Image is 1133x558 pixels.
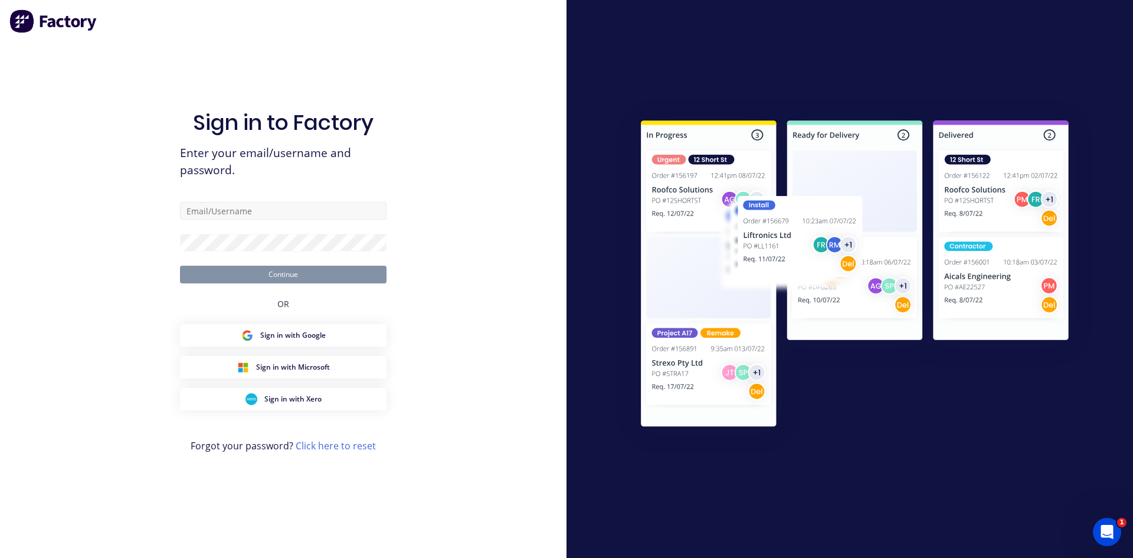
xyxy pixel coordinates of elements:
input: Email/Username [180,202,387,220]
span: Sign in with Microsoft [256,362,330,373]
span: Forgot your password? [191,439,376,453]
a: Click here to reset [296,439,376,452]
img: Xero Sign in [245,393,257,405]
img: Google Sign in [241,329,253,341]
iframe: Intercom live chat [1093,518,1121,546]
button: Continue [180,266,387,283]
button: Google Sign inSign in with Google [180,324,387,347]
h1: Sign in to Factory [193,110,374,135]
span: Sign in with Xero [264,394,322,404]
img: Sign in [615,97,1095,455]
div: OR [277,283,289,324]
span: 1 [1117,518,1127,527]
span: Sign in with Google [260,330,326,341]
button: Microsoft Sign inSign in with Microsoft [180,356,387,378]
img: Factory [9,9,98,33]
button: Xero Sign inSign in with Xero [180,388,387,410]
span: Enter your email/username and password. [180,145,387,179]
img: Microsoft Sign in [237,361,249,373]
